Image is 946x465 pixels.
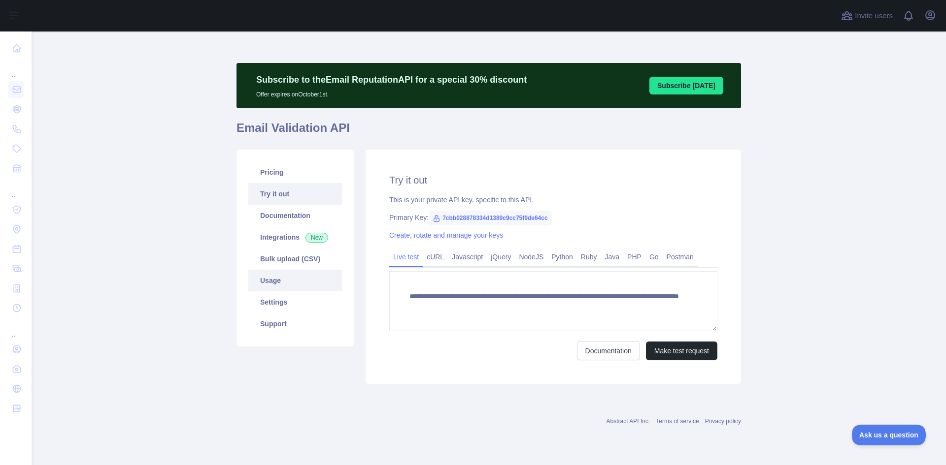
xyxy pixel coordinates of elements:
[236,120,741,144] h1: Email Validation API
[839,8,895,24] button: Invite users
[248,248,342,270] a: Bulk upload (CSV)
[256,73,527,87] p: Subscribe to the Email Reputation API for a special 30 % discount
[649,77,723,94] button: Subscribe [DATE]
[429,211,552,225] span: 7cbb028878334d1389c9cc75f9de64cc
[515,249,547,265] a: NodeJS
[855,10,893,22] span: Invite users
[607,418,650,425] a: Abstract API Inc.
[623,249,645,265] a: PHP
[487,249,515,265] a: jQuery
[248,205,342,226] a: Documentation
[248,226,342,248] a: Integrations New
[248,291,342,313] a: Settings
[423,249,448,265] a: cURL
[305,233,328,243] span: New
[248,161,342,183] a: Pricing
[577,341,640,360] a: Documentation
[389,195,717,205] div: This is your private API key, specific to this API.
[547,249,577,265] a: Python
[448,249,487,265] a: Javascript
[389,173,717,187] h2: Try it out
[852,425,926,445] iframe: Toggle Customer Support
[248,270,342,291] a: Usage
[389,231,503,239] a: Create, rotate and manage your keys
[248,183,342,205] a: Try it out
[646,341,717,360] button: Make test request
[248,313,342,335] a: Support
[389,213,717,222] div: Primary Key:
[705,418,741,425] a: Privacy policy
[256,87,527,98] p: Offer expires on October 1st.
[8,59,24,79] div: ...
[8,319,24,339] div: ...
[656,418,699,425] a: Terms of service
[645,249,663,265] a: Go
[601,249,624,265] a: Java
[577,249,601,265] a: Ruby
[663,249,698,265] a: Postman
[8,179,24,199] div: ...
[389,249,423,265] a: Live test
